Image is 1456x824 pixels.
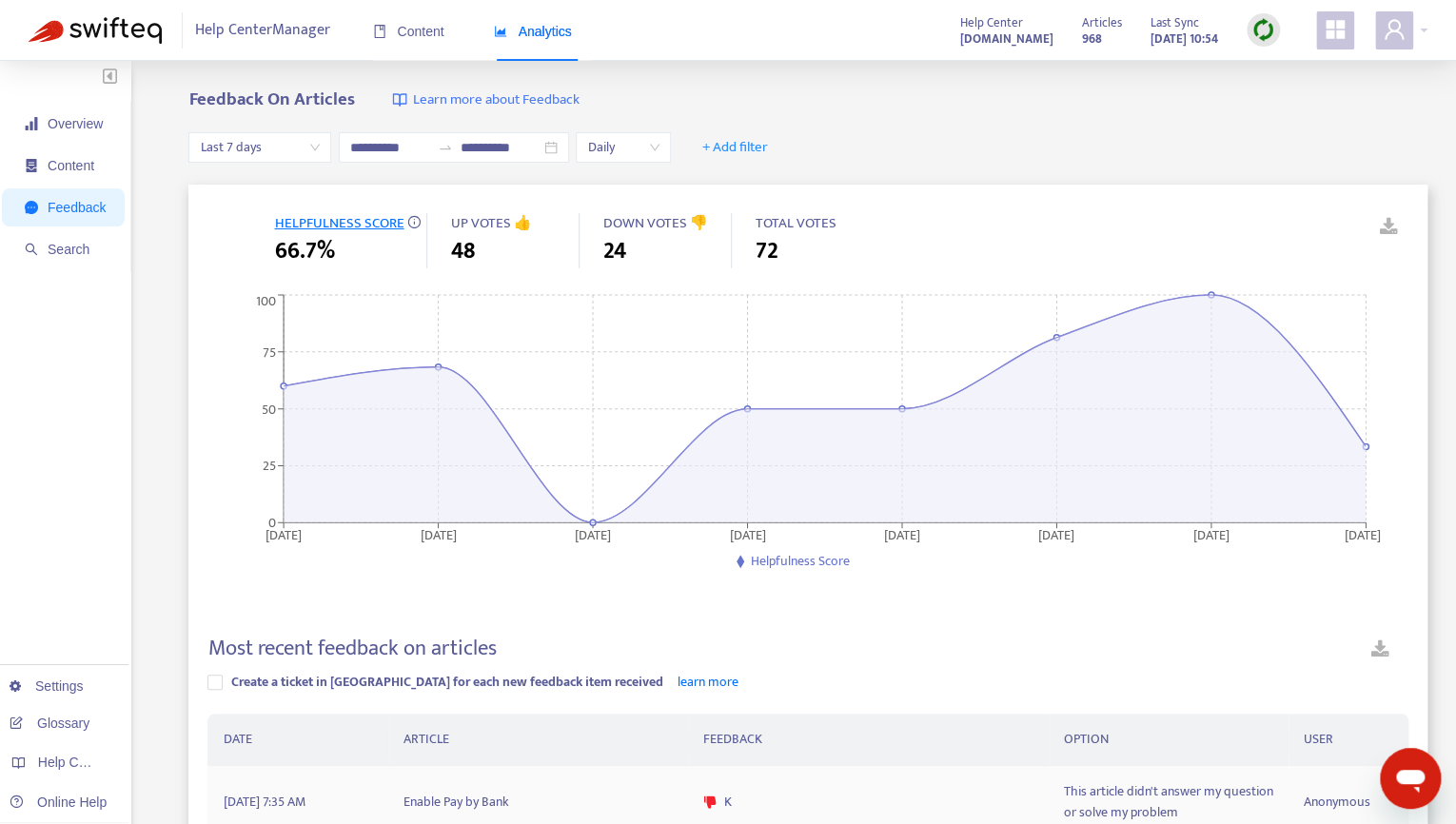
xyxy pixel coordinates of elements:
img: sync.dc5367851b00ba804db3.png [1251,18,1275,42]
a: Glossary [10,716,89,731]
a: Online Help [10,795,107,810]
tspan: 0 [268,511,276,533]
strong: [DOMAIN_NAME] [960,29,1053,49]
span: Create a ticket in [GEOGRAPHIC_DATA] for each new feedback item received [230,671,662,693]
span: TOTAL VOTES [755,211,836,235]
th: DATE [207,714,387,766]
a: Settings [10,678,84,694]
span: DOWN VOTES 👎 [602,211,707,235]
a: Learn more about Feedback [392,89,579,111]
a: learn more [677,671,738,693]
span: HELPFULNESS SCORE [274,211,403,235]
span: area-chart [494,25,507,38]
b: Feedback On Articles [188,85,354,114]
span: K [724,792,732,813]
span: appstore [1324,18,1347,41]
tspan: [DATE] [1345,523,1381,545]
button: + Add filter [688,132,782,163]
img: image-link [392,92,407,108]
span: Content [373,24,444,39]
span: swap-right [438,140,453,155]
th: FEEDBACK [688,714,1048,766]
tspan: [DATE] [884,523,920,545]
span: 72 [755,234,777,268]
tspan: 100 [256,289,276,311]
span: search [25,243,38,256]
span: dislike [703,795,717,809]
tspan: 25 [263,455,276,477]
span: + Add filter [702,136,768,159]
span: Search [48,242,89,257]
span: user [1383,18,1406,41]
span: book [373,25,386,38]
span: Overview [48,116,103,131]
span: Learn more about Feedback [412,89,579,111]
span: UP VOTES 👍 [450,211,531,235]
span: Content [48,158,94,173]
tspan: [DATE] [730,523,766,545]
strong: 968 [1082,29,1102,49]
tspan: [DATE] [1193,523,1230,545]
span: Anonymous [1304,792,1370,813]
span: Articles [1082,12,1122,33]
span: Help Center [960,12,1023,33]
span: Feedback [48,200,106,215]
tspan: [DATE] [266,523,302,545]
tspan: 75 [263,341,276,363]
span: Last 7 days [200,133,320,162]
th: USER [1289,714,1408,766]
span: signal [25,117,38,130]
span: Help Centers [38,755,116,770]
tspan: [DATE] [1039,523,1075,545]
img: Swifteq [29,17,162,44]
span: Help Center Manager [195,12,330,49]
span: Analytics [494,24,572,39]
tspan: [DATE] [421,523,457,545]
span: [DATE] 7:35 AM [223,792,305,813]
strong: [DATE] 10:54 [1151,29,1218,49]
th: ARTICLE [388,714,688,766]
a: [DOMAIN_NAME] [960,28,1053,49]
span: 66.7% [274,234,334,268]
span: to [438,140,453,155]
span: Helpfulness Score [751,550,850,572]
span: container [25,159,38,172]
iframe: Button to launch messaging window, conversation in progress [1380,748,1441,809]
tspan: 50 [262,398,276,420]
th: OPTION [1049,714,1289,766]
tspan: [DATE] [575,523,611,545]
span: Last Sync [1151,12,1199,33]
span: 48 [450,234,474,268]
span: 24 [602,234,625,268]
span: message [25,201,38,214]
h4: Most recent feedback on articles [207,636,496,661]
span: This article didn't answer my question or solve my problem [1064,781,1273,823]
span: Daily [587,133,659,162]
